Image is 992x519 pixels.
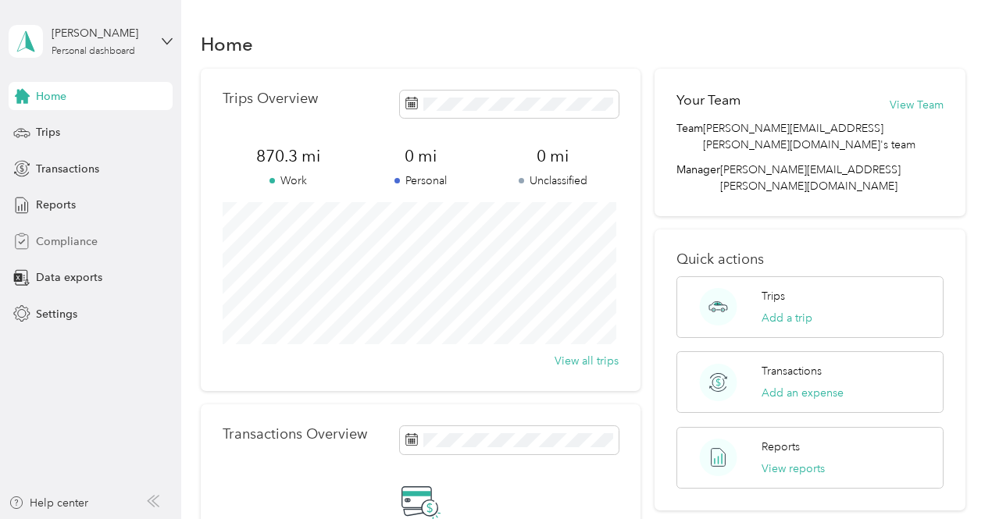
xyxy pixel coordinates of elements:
p: Work [223,172,355,189]
span: Reports [36,197,76,213]
span: Home [36,88,66,105]
span: 0 mi [487,145,619,167]
p: Reports [762,439,800,455]
span: Manager [676,162,720,194]
p: Trips Overview [223,91,318,107]
p: Trips [762,288,785,304]
span: [PERSON_NAME][EMAIL_ADDRESS][PERSON_NAME][DOMAIN_NAME] [720,163,901,193]
span: Settings [36,306,77,322]
button: Help center [9,495,88,511]
span: Trips [36,124,60,140]
p: Personal [355,172,487,189]
span: Compliance [36,233,98,250]
span: Data exports [36,269,102,286]
span: Team [676,120,703,153]
iframe: Everlance-gr Chat Button Frame [905,432,992,519]
p: Transactions [762,363,822,379]
button: View reports [762,460,825,477]
button: View Team [890,97,944,113]
p: Transactions Overview [223,426,367,443]
h2: Your Team [676,91,740,110]
button: Add a trip [762,310,812,326]
div: Personal dashboard [52,47,135,56]
div: [PERSON_NAME] [52,25,149,41]
span: [PERSON_NAME][EMAIL_ADDRESS][PERSON_NAME][DOMAIN_NAME]'s team [703,120,944,153]
button: View all trips [555,353,619,369]
button: Add an expense [762,385,844,401]
h1: Home [201,36,253,52]
span: 0 mi [355,145,487,167]
span: 870.3 mi [223,145,355,167]
p: Unclassified [487,172,619,189]
p: Quick actions [676,251,944,268]
span: Transactions [36,161,99,177]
